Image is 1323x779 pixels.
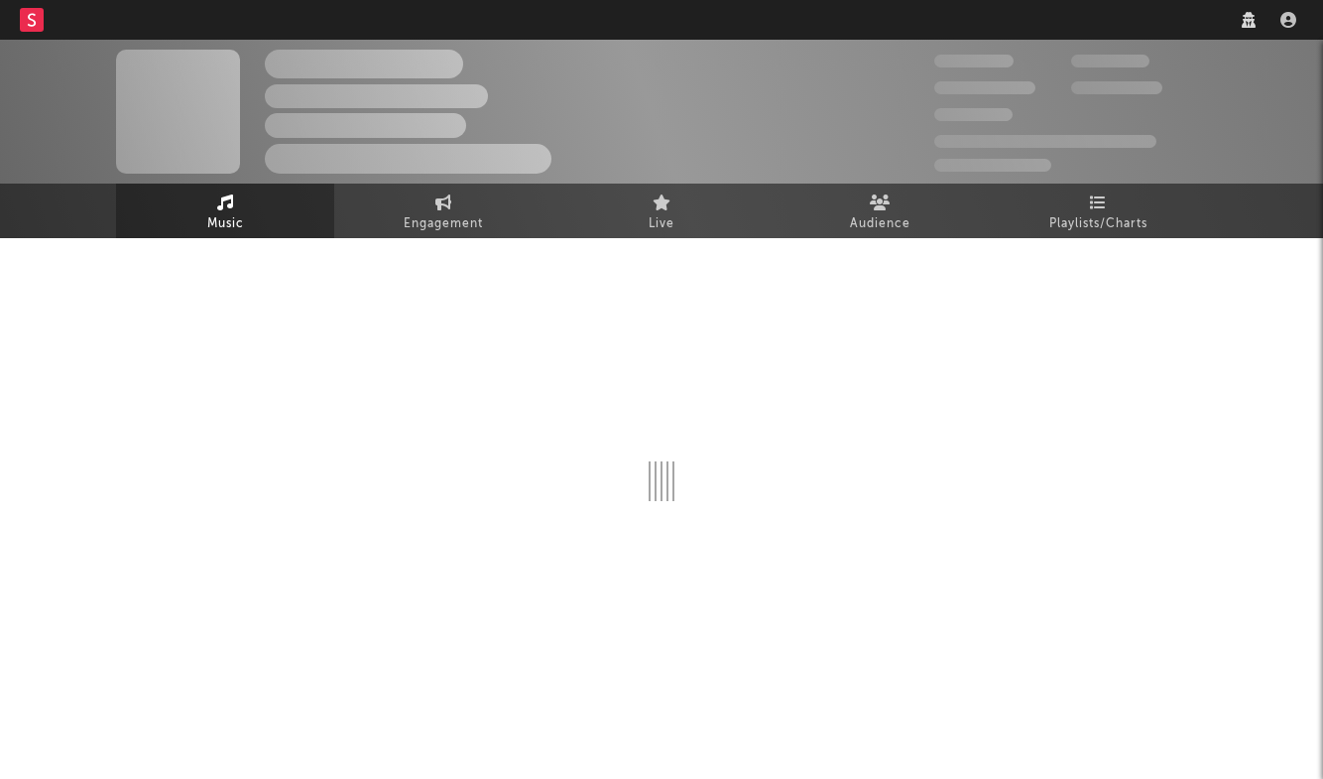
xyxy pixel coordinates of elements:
[850,212,910,236] span: Audience
[404,212,483,236] span: Engagement
[552,184,771,238] a: Live
[649,212,674,236] span: Live
[1071,55,1149,67] span: 100,000
[934,159,1051,172] span: Jump Score: 85.0
[1071,81,1162,94] span: 1,000,000
[207,212,244,236] span: Music
[989,184,1207,238] a: Playlists/Charts
[934,81,1035,94] span: 50,000,000
[934,108,1013,121] span: 100,000
[771,184,989,238] a: Audience
[934,55,1014,67] span: 300,000
[1049,212,1147,236] span: Playlists/Charts
[116,184,334,238] a: Music
[934,135,1156,148] span: 50,000,000 Monthly Listeners
[334,184,552,238] a: Engagement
